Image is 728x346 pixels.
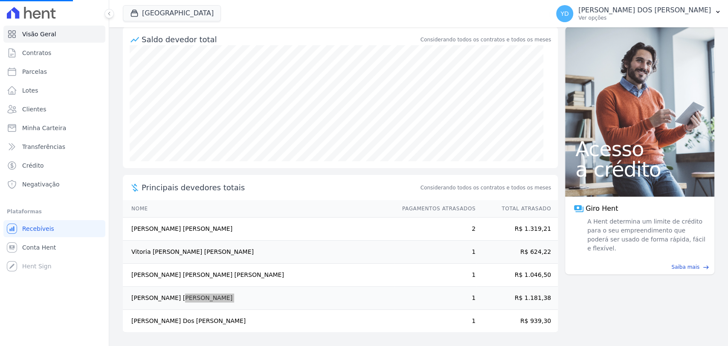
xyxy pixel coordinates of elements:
[22,124,66,132] span: Minha Carteira
[586,204,618,214] span: Giro Hent
[476,287,558,310] td: R$ 1.181,38
[123,264,394,287] td: [PERSON_NAME] [PERSON_NAME] [PERSON_NAME]
[3,157,105,174] a: Crédito
[586,217,706,253] span: A Hent determina um limite de crédito para o seu empreendimento que poderá ser usado de forma ráp...
[22,30,56,38] span: Visão Geral
[476,310,558,333] td: R$ 939,30
[476,241,558,264] td: R$ 624,22
[578,15,711,21] p: Ver opções
[7,206,102,217] div: Plataformas
[22,180,60,189] span: Negativação
[22,142,65,151] span: Transferências
[394,287,476,310] td: 1
[549,2,728,26] button: YD [PERSON_NAME] DOS [PERSON_NAME] Ver opções
[3,220,105,237] a: Recebíveis
[560,11,568,17] span: YD
[421,184,551,192] span: Considerando todos os contratos e todos os meses
[3,26,105,43] a: Visão Geral
[476,264,558,287] td: R$ 1.046,50
[22,224,54,233] span: Recebíveis
[671,263,699,271] span: Saiba mais
[394,264,476,287] td: 1
[123,241,394,264] td: Vitoria [PERSON_NAME] [PERSON_NAME]
[3,176,105,193] a: Negativação
[123,218,394,241] td: [PERSON_NAME] [PERSON_NAME]
[123,310,394,333] td: [PERSON_NAME] Dos [PERSON_NAME]
[123,287,394,310] td: [PERSON_NAME] [PERSON_NAME]
[3,119,105,137] a: Minha Carteira
[22,105,46,113] span: Clientes
[22,86,38,95] span: Lotes
[394,200,476,218] th: Pagamentos Atrasados
[394,241,476,264] td: 1
[575,159,704,180] span: a crédito
[476,218,558,241] td: R$ 1.319,21
[3,239,105,256] a: Conta Hent
[3,44,105,61] a: Contratos
[3,138,105,155] a: Transferências
[22,67,47,76] span: Parcelas
[703,264,709,270] span: east
[3,82,105,99] a: Lotes
[22,243,56,252] span: Conta Hent
[575,139,704,159] span: Acesso
[3,63,105,80] a: Parcelas
[123,200,394,218] th: Nome
[421,36,551,44] div: Considerando todos os contratos e todos os meses
[142,34,419,45] div: Saldo devedor total
[142,182,419,193] span: Principais devedores totais
[578,6,711,15] p: [PERSON_NAME] DOS [PERSON_NAME]
[570,263,709,271] a: Saiba mais east
[123,5,221,21] button: [GEOGRAPHIC_DATA]
[22,161,44,170] span: Crédito
[394,218,476,241] td: 2
[394,310,476,333] td: 1
[476,200,558,218] th: Total Atrasado
[3,101,105,118] a: Clientes
[22,49,51,57] span: Contratos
